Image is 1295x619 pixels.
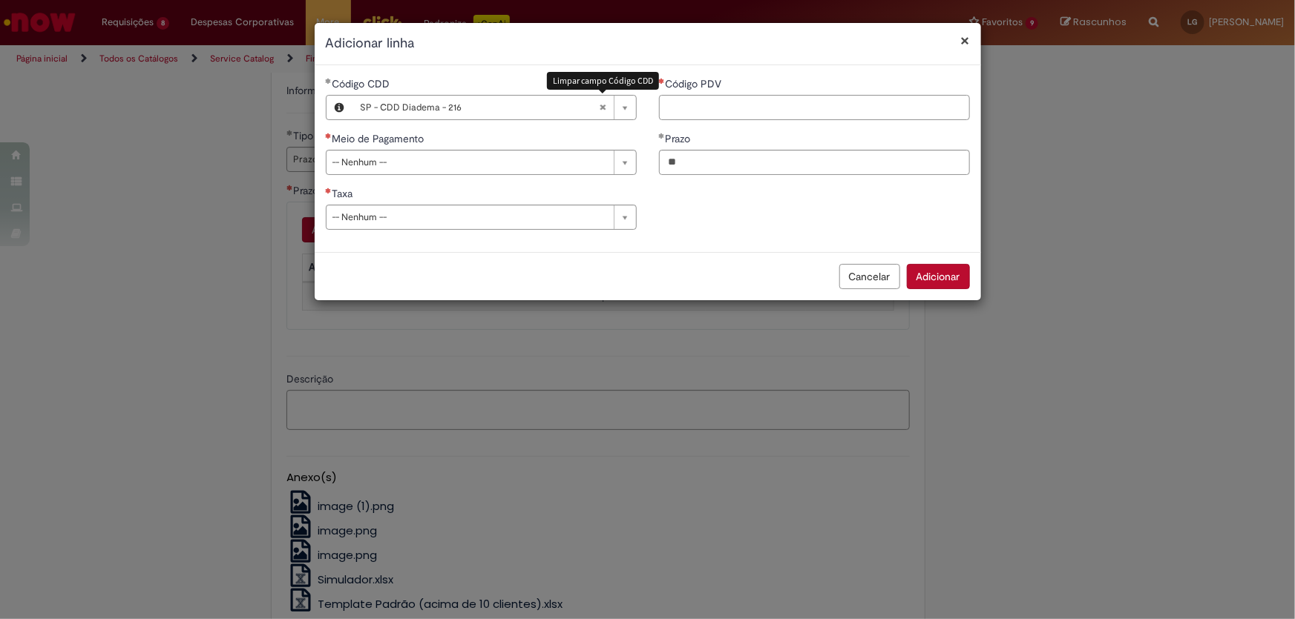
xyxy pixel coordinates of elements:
[327,96,353,119] button: Código CDD, Visualizar este registro SP - CDD Diadema - 216
[547,72,659,89] div: Limpar campo Código CDD
[659,133,666,139] span: Obrigatório Preenchido
[326,78,332,84] span: Obrigatório Preenchido
[332,205,606,229] span: -- Nenhum --
[332,187,356,200] span: Taxa
[659,150,970,175] input: Prazo
[659,78,666,84] span: Necessários
[907,264,970,289] button: Adicionar
[332,132,427,145] span: Meio de Pagamento
[353,96,636,119] a: SP - CDD Diadema - 216Limpar campo Código CDD
[332,77,393,90] span: Necessários - Código CDD
[332,150,606,174] span: -- Nenhum --
[326,34,970,53] h2: Adicionar linha
[326,133,332,139] span: Necessários
[666,132,694,145] span: Prazo
[326,188,332,193] span: Necessários
[961,33,970,48] button: Fechar modal
[659,95,970,120] input: Código PDV
[361,96,599,119] span: SP - CDD Diadema - 216
[839,264,900,289] button: Cancelar
[591,96,614,119] abbr: Limpar campo Código CDD
[666,77,725,90] span: Código PDV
